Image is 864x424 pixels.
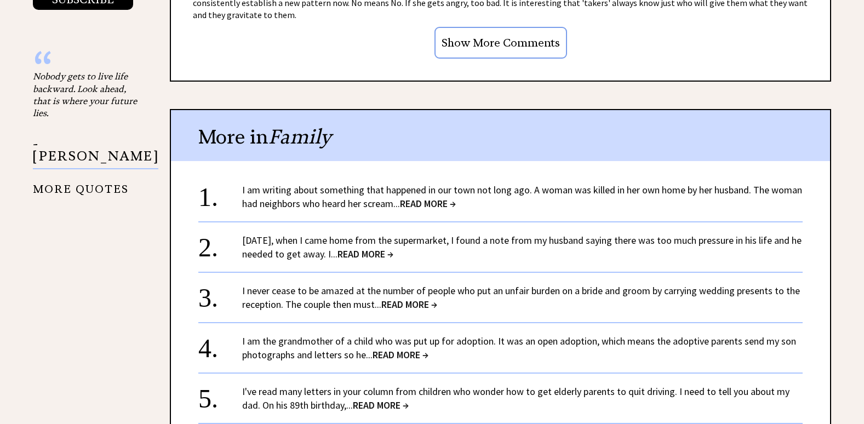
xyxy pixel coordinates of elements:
[242,335,796,361] a: I am the grandmother of a child who was put up for adoption. It was an open adoption, which means...
[33,138,158,169] p: - [PERSON_NAME]
[198,334,242,354] div: 4.
[33,174,129,196] a: MORE QUOTES
[171,110,830,161] div: More in
[337,248,393,260] span: READ MORE →
[434,27,567,59] input: Show More Comments
[242,234,802,260] a: [DATE], when I came home from the supermarket, I found a note from my husband saying there was to...
[381,298,437,311] span: READ MORE →
[268,124,331,149] span: Family
[33,59,142,70] div: “
[353,399,409,411] span: READ MORE →
[242,284,800,311] a: I never cease to be amazed at the number of people who put an unfair burden on a bride and groom ...
[198,385,242,405] div: 5.
[242,184,802,210] a: I am writing about something that happened in our town not long ago. A woman was killed in her ow...
[198,233,242,254] div: 2.
[373,348,428,361] span: READ MORE →
[33,70,142,119] div: Nobody gets to live life backward. Look ahead, that is where your future lies.
[242,385,789,411] a: I've read many letters in your column from children who wonder how to get elderly parents to quit...
[198,183,242,203] div: 1.
[400,197,456,210] span: READ MORE →
[198,284,242,304] div: 3.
